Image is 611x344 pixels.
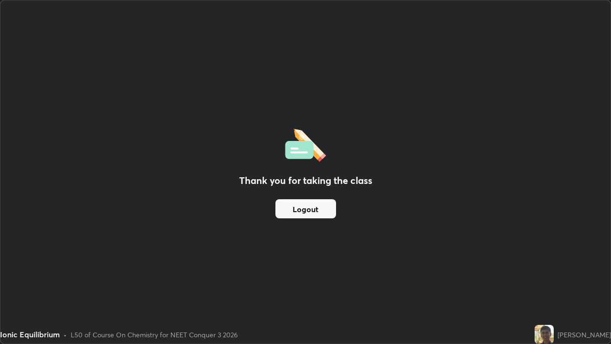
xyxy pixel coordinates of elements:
[239,173,372,188] h2: Thank you for taking the class
[535,325,554,344] img: fba4d28887b045a8b942f0c1c28c138a.jpg
[275,199,336,218] button: Logout
[71,330,238,340] div: L50 of Course On Chemistry for NEET Conquer 3 2026
[285,126,326,162] img: offlineFeedback.1438e8b3.svg
[558,330,611,340] div: [PERSON_NAME]
[63,330,67,340] div: •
